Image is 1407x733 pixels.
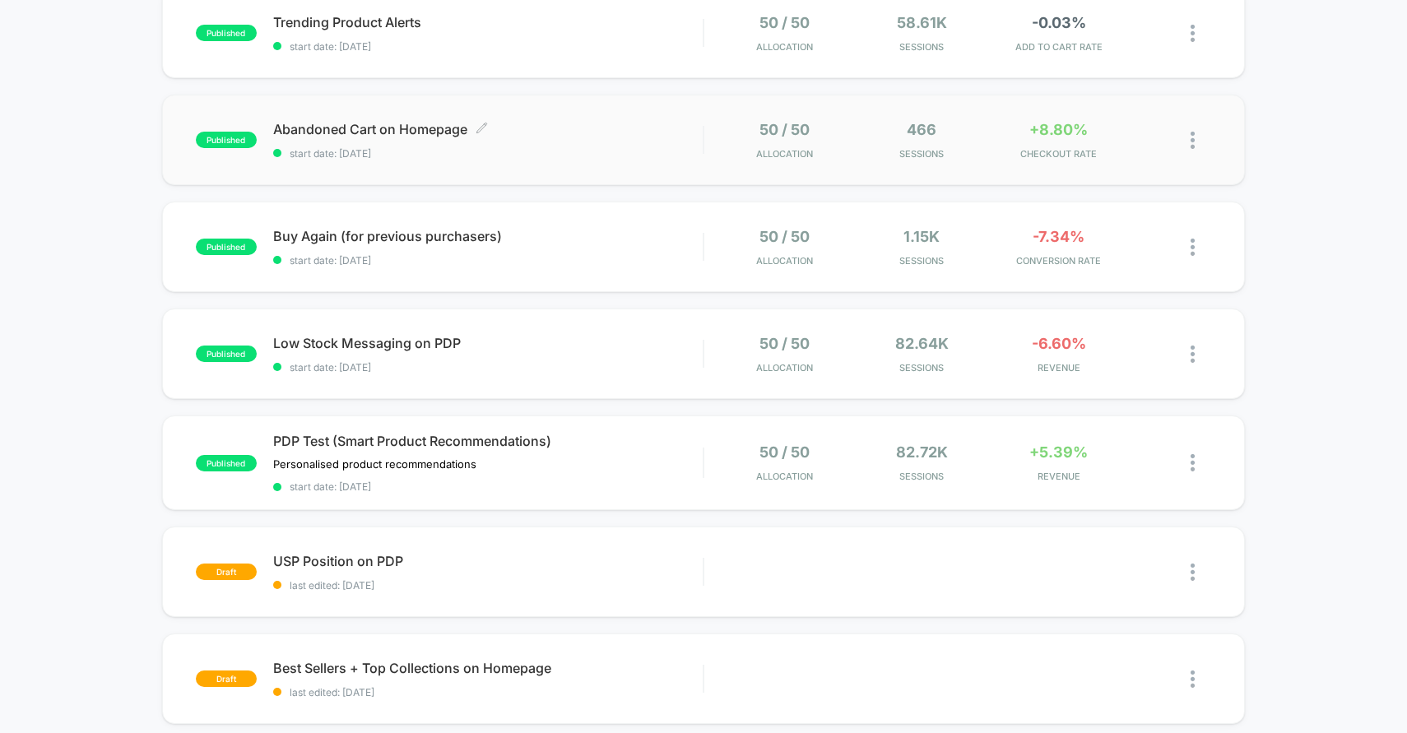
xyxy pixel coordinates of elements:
span: Personalised product recommendations [273,457,476,471]
span: 50 / 50 [759,443,810,461]
span: published [196,239,257,255]
span: 58.61k [897,14,947,31]
span: -6.60% [1032,335,1086,352]
span: Buy Again (for previous purchasers) [273,228,703,244]
span: CONVERSION RATE [994,255,1122,267]
span: 50 / 50 [759,14,810,31]
span: 50 / 50 [759,121,810,138]
span: start date: [DATE] [273,147,703,160]
img: close [1191,670,1195,688]
span: Allocation [756,471,813,482]
span: 1.15k [903,228,940,245]
span: Sessions [857,41,986,53]
span: published [196,132,257,148]
span: CHECKOUT RATE [994,148,1122,160]
span: draft [196,564,257,580]
span: published [196,455,257,471]
span: 82.64k [895,335,949,352]
span: USP Position on PDP [273,553,703,569]
span: Allocation [756,148,813,160]
span: start date: [DATE] [273,480,703,493]
span: start date: [DATE] [273,361,703,373]
span: Allocation [756,362,813,373]
img: close [1191,564,1195,581]
img: close [1191,25,1195,42]
span: +8.80% [1029,121,1088,138]
span: Abandoned Cart on Homepage [273,121,703,137]
span: REVENUE [994,362,1122,373]
span: last edited: [DATE] [273,579,703,592]
span: Best Sellers + Top Collections on Homepage [273,660,703,676]
span: published [196,346,257,362]
span: published [196,25,257,41]
span: Sessions [857,471,986,482]
span: 50 / 50 [759,228,810,245]
img: close [1191,346,1195,363]
span: -7.34% [1033,228,1084,245]
span: start date: [DATE] [273,254,703,267]
span: REVENUE [994,471,1122,482]
span: 466 [907,121,936,138]
span: PDP Test (Smart Product Recommendations) [273,433,703,449]
span: last edited: [DATE] [273,686,703,698]
span: Sessions [857,362,986,373]
span: -0.03% [1032,14,1086,31]
img: close [1191,239,1195,256]
span: draft [196,670,257,687]
span: Sessions [857,148,986,160]
span: Allocation [756,255,813,267]
span: start date: [DATE] [273,40,703,53]
span: Low Stock Messaging on PDP [273,335,703,351]
span: Allocation [756,41,813,53]
span: 82.72k [896,443,948,461]
span: +5.39% [1029,443,1088,461]
span: 50 / 50 [759,335,810,352]
span: Trending Product Alerts [273,14,703,30]
img: close [1191,132,1195,149]
span: Sessions [857,255,986,267]
img: close [1191,454,1195,471]
span: ADD TO CART RATE [994,41,1122,53]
